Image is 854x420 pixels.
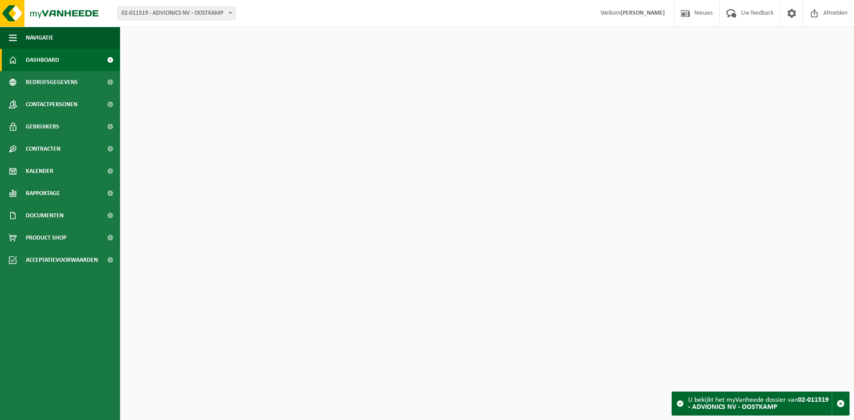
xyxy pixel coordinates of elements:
[26,227,66,249] span: Product Shop
[620,10,665,16] strong: [PERSON_NAME]
[26,93,77,116] span: Contactpersonen
[26,182,60,204] span: Rapportage
[26,49,59,71] span: Dashboard
[26,138,60,160] span: Contracten
[26,160,53,182] span: Kalender
[26,249,98,271] span: Acceptatievoorwaarden
[26,27,53,49] span: Navigatie
[118,7,235,20] span: 02-011519 - ADVIONICS NV - OOSTKAMP
[26,71,78,93] span: Bedrijfsgegevens
[26,204,64,227] span: Documenten
[117,7,235,20] span: 02-011519 - ADVIONICS NV - OOSTKAMP
[688,392,832,415] div: U bekijkt het myVanheede dossier van
[26,116,59,138] span: Gebruikers
[688,396,829,411] strong: 02-011519 - ADVIONICS NV - OOSTKAMP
